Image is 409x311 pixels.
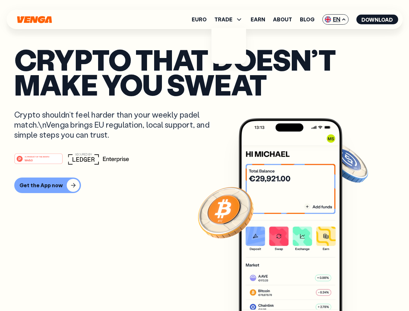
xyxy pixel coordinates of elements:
a: Blog [300,17,314,22]
div: Get the App now [19,182,63,189]
p: Crypto that doesn’t make you sweat [14,47,395,97]
img: USDC coin [323,139,369,186]
span: EN [322,14,348,25]
button: Download [356,15,398,24]
a: Get the App now [14,178,395,193]
a: Euro [192,17,207,22]
span: TRADE [214,17,233,22]
a: Earn [251,17,265,22]
img: Bitcoin [197,183,255,241]
svg: Home [16,16,52,23]
span: TRADE [214,16,243,23]
a: #1 PRODUCT OF THE MONTHWeb3 [14,157,63,166]
p: Crypto shouldn’t feel harder than your weekly padel match.\nVenga brings EU regulation, local sup... [14,109,219,140]
tspan: #1 PRODUCT OF THE MONTH [25,155,49,157]
tspan: Web3 [25,158,33,162]
img: flag-uk [324,16,331,23]
a: About [273,17,292,22]
button: Get the App now [14,178,81,193]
